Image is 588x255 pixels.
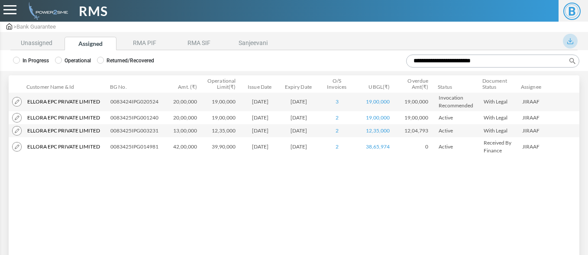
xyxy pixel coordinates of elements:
[397,137,435,156] td: 0
[25,2,68,20] img: admin
[12,97,22,107] img: modify.png
[97,57,154,65] label: Returned/Recovered
[242,75,281,92] th: Issue Date: activate to sort column ascending
[9,75,24,92] th: &nbsp;: activate to sort column descending
[204,92,242,111] td: 19,00,000
[242,137,281,156] td: [DATE]
[12,113,22,123] img: modify.png
[107,92,165,111] td: 0083424IPG020524
[10,37,62,50] li: Unassigned
[403,55,579,68] label: Search:
[435,92,480,111] td: Invocation Recommended
[320,75,358,92] th: O/S Invoices: activate to sort column ascending
[16,23,56,30] span: Bank Guarantee
[12,142,22,152] img: modify.png
[204,111,242,124] td: 19,00,000
[165,124,204,137] td: 13,00,000
[366,143,390,150] a: 38,65,974
[107,111,165,124] td: 0083425IPG001240
[397,92,435,111] td: 19,00,000
[397,75,435,92] th: Overdue Amt(₹): activate to sort column ascending
[165,137,204,156] td: 42,00,000
[204,124,242,137] td: 12,35,000
[12,126,22,136] img: modify.png
[242,111,281,124] td: [DATE]
[13,57,49,65] label: In Progress
[435,111,480,124] td: Active
[480,124,519,137] td: With Legal
[281,111,320,124] td: [DATE]
[480,111,519,124] td: With Legal
[242,92,281,111] td: [DATE]
[204,75,242,92] th: Operational Limit(₹): activate to sort column ascending
[563,3,581,20] span: B
[336,114,339,121] a: 2
[336,143,339,150] a: 2
[107,75,165,92] th: BG No.: activate to sort column ascending
[107,137,165,156] td: 0083425IPG014981
[55,57,91,65] label: Operational
[336,98,339,105] a: 3
[107,124,165,137] td: 0083425IPG003231
[358,75,397,92] th: UBGL(₹): activate to sort column ascending
[567,38,573,44] img: download_blue.svg
[165,111,204,124] td: 20,00,000
[6,23,12,29] img: admin
[24,75,107,92] th: Customer Name &amp; Id: activate to sort column ascending
[336,127,339,134] a: 2
[480,75,518,92] th: Document Status: activate to sort column ascending
[480,137,519,156] td: Received By Finance
[27,98,100,106] span: Ellora Epc Private Limited
[281,124,320,137] td: [DATE]
[435,124,480,137] td: Active
[227,37,279,50] li: Sanjeevani
[397,111,435,124] td: 19,00,000
[480,92,519,111] td: With Legal
[165,92,204,111] td: 20,00,000
[242,124,281,137] td: [DATE]
[435,137,480,156] td: Active
[27,143,100,151] span: Ellora Epc Private Limited
[281,75,320,92] th: Expiry Date: activate to sort column ascending
[366,114,390,121] a: 19,00,000
[366,98,390,105] a: 19,00,000
[366,127,390,134] a: 12,35,000
[435,75,480,92] th: Status: activate to sort column ascending
[281,137,320,156] td: [DATE]
[204,137,242,156] td: 39,90,000
[406,55,579,68] input: Search:
[397,124,435,137] td: 12,04,793
[79,1,108,21] span: RMS
[281,92,320,111] td: [DATE]
[165,75,204,92] th: Amt. (₹): activate to sort column ascending
[173,37,225,50] li: RMA SIF
[65,37,116,50] li: Assigned
[27,127,100,135] span: Ellora Epc Private Limited
[27,114,100,122] span: Ellora Epc Private Limited
[119,37,171,50] li: RMA PIF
